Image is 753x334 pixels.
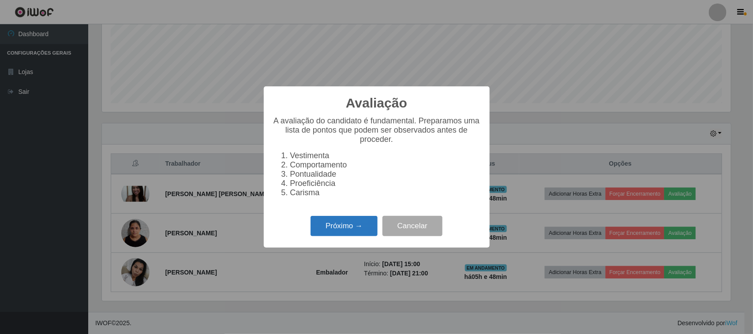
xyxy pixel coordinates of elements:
[382,216,442,237] button: Cancelar
[290,188,481,197] li: Carisma
[346,95,407,111] h2: Avaliação
[273,116,481,144] p: A avaliação do candidato é fundamental. Preparamos uma lista de pontos que podem ser observados a...
[290,151,481,160] li: Vestimenta
[290,170,481,179] li: Pontualidade
[290,179,481,188] li: Proeficiência
[311,216,378,237] button: Próximo →
[290,160,481,170] li: Comportamento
